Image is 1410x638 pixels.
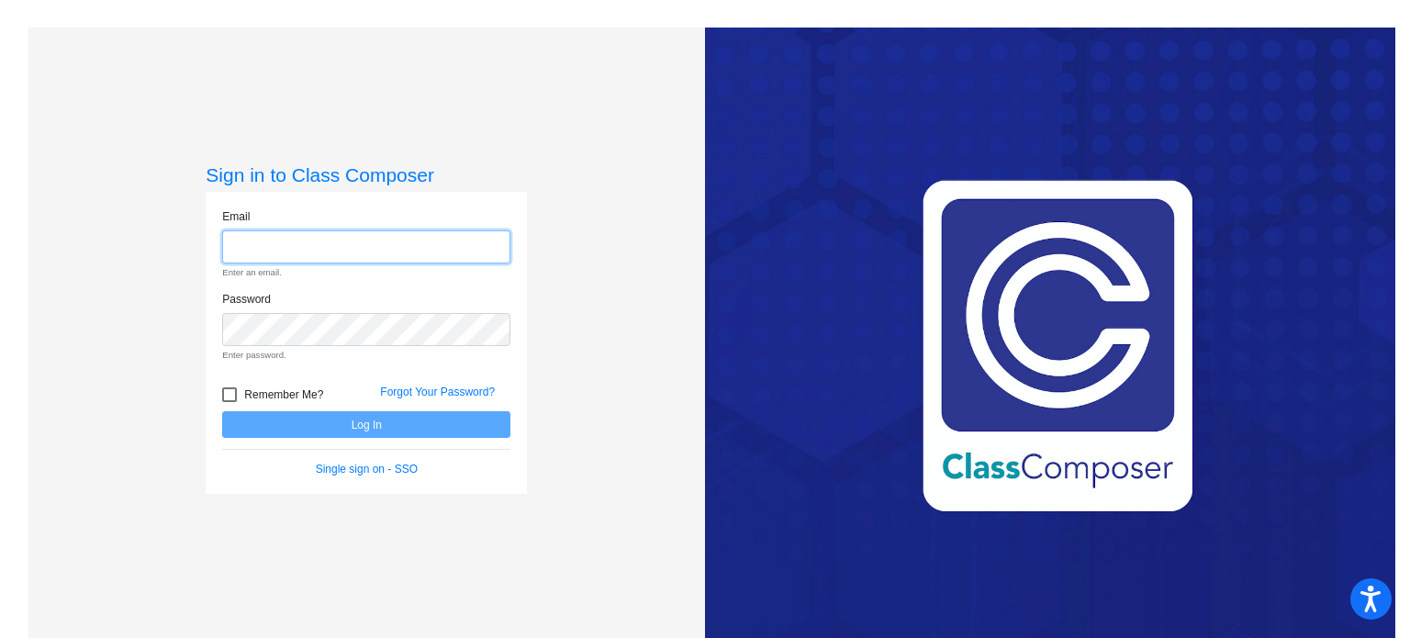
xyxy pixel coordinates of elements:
[244,384,323,406] span: Remember Me?
[380,386,495,398] a: Forgot Your Password?
[222,411,510,438] button: Log In
[206,163,527,186] h3: Sign in to Class Composer
[222,291,271,308] label: Password
[222,349,510,362] small: Enter password.
[222,208,250,225] label: Email
[222,266,510,279] small: Enter an email.
[316,463,418,476] a: Single sign on - SSO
